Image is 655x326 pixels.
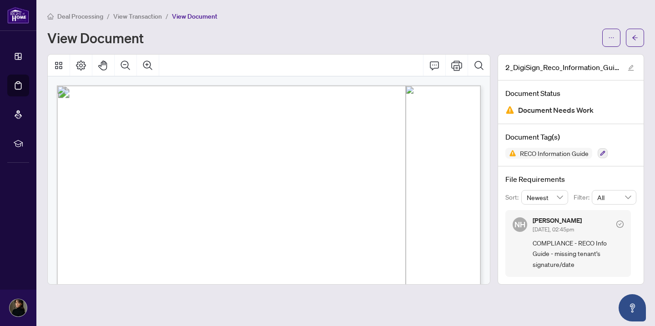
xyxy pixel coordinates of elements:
[597,191,631,204] span: All
[10,299,27,316] img: Profile Icon
[574,192,592,202] p: Filter:
[514,219,525,231] span: NH
[505,148,516,159] img: Status Icon
[505,131,636,142] h4: Document Tag(s)
[166,11,168,21] li: /
[172,12,217,20] span: View Document
[628,65,634,71] span: edit
[47,13,54,20] span: home
[47,30,144,45] h1: View Document
[7,7,29,24] img: logo
[533,238,624,270] span: COMPLIANCE - RECO Info Guide - missing tenant's signature/date
[516,150,592,156] span: RECO Information Guide
[619,294,646,321] button: Open asap
[107,11,110,21] li: /
[57,12,103,20] span: Deal Processing
[113,12,162,20] span: View Transaction
[505,105,514,115] img: Document Status
[616,221,624,228] span: check-circle
[533,226,574,233] span: [DATE], 02:45pm
[632,35,638,41] span: arrow-left
[518,104,594,116] span: Document Needs Work
[505,174,636,185] h4: File Requirements
[505,192,521,202] p: Sort:
[505,88,636,99] h4: Document Status
[533,217,582,224] h5: [PERSON_NAME]
[505,62,619,73] span: 2_DigiSign_Reco_Information_Guide_-_RECO_Forms.pdf
[527,191,563,204] span: Newest
[608,35,615,41] span: ellipsis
